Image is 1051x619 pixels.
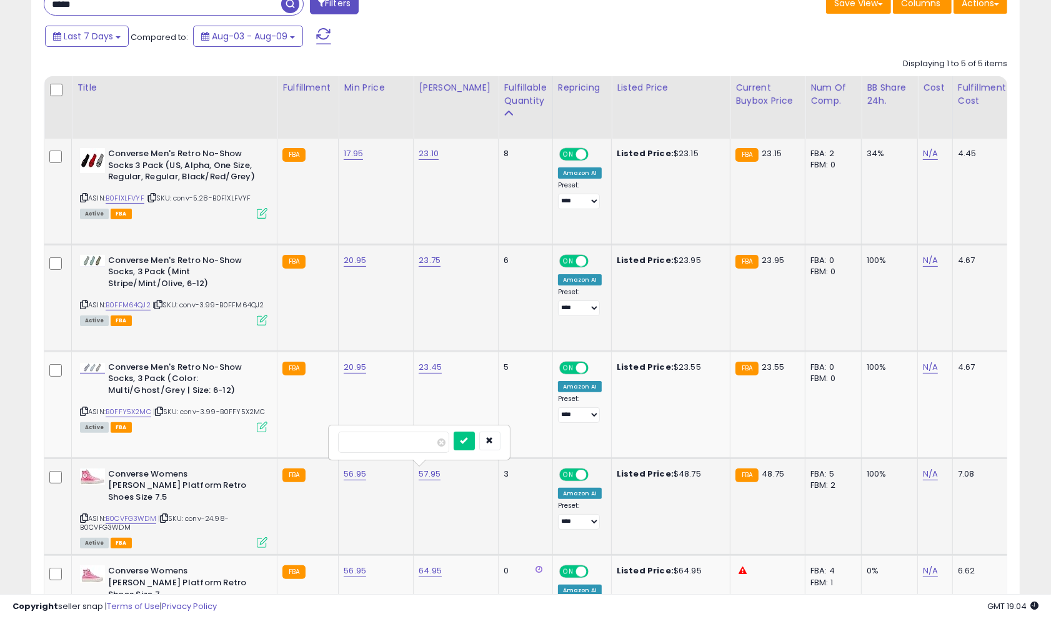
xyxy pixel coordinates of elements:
[810,480,852,491] div: FBM: 2
[344,81,408,94] div: Min Price
[152,300,264,310] span: | SKU: conv-3.99-B0FFM64QJ2
[560,469,576,480] span: ON
[617,362,720,373] div: $23.55
[810,255,852,266] div: FBA: 0
[282,148,306,162] small: FBA
[504,81,547,107] div: Fulfillable Quantity
[80,363,105,372] img: 21MI3aXYf6L._SL40_.jpg
[560,149,576,160] span: ON
[923,254,938,267] a: N/A
[106,407,151,417] a: B0FFY5X2MC
[735,148,759,162] small: FBA
[735,362,759,375] small: FBA
[282,81,333,94] div: Fulfillment
[987,600,1039,612] span: 2025-08-17 19:04 GMT
[958,255,1002,266] div: 4.67
[810,81,856,107] div: Num of Comp.
[504,362,542,373] div: 5
[867,362,908,373] div: 100%
[810,148,852,159] div: FBA: 2
[419,361,442,374] a: 23.45
[586,149,606,160] span: OFF
[504,255,542,266] div: 6
[282,565,306,579] small: FBA
[344,147,363,160] a: 17.95
[586,256,606,267] span: OFF
[617,255,720,266] div: $23.95
[810,266,852,277] div: FBM: 0
[80,422,109,433] span: All listings currently available for purchase on Amazon
[810,468,852,480] div: FBA: 5
[419,468,441,480] a: 57.95
[80,468,105,485] img: 31PAJLYCkwL._SL40_.jpg
[131,31,188,43] span: Compared to:
[106,193,144,204] a: B0F1XLFVYF
[735,81,800,107] div: Current Buybox Price
[617,148,720,159] div: $23.15
[617,565,720,577] div: $64.95
[80,315,109,326] span: All listings currently available for purchase on Amazon
[560,362,576,373] span: ON
[212,30,287,42] span: Aug-03 - Aug-09
[560,256,576,267] span: ON
[344,468,366,480] a: 56.95
[586,469,606,480] span: OFF
[923,147,938,160] a: N/A
[558,502,602,530] div: Preset:
[80,538,109,548] span: All listings currently available for purchase on Amazon
[810,159,852,171] div: FBM: 0
[558,288,602,316] div: Preset:
[419,565,442,577] a: 64.95
[80,255,267,324] div: ASIN:
[45,26,129,47] button: Last 7 Days
[504,148,542,159] div: 8
[419,147,439,160] a: 23.10
[958,565,1002,577] div: 6.62
[108,362,260,400] b: Converse Men's Retro No-Show Socks, 3 Pack (Color: Multi/Ghost/Grey | Size: 6-12)
[560,567,576,577] span: ON
[867,565,908,577] div: 0%
[80,565,105,583] img: 31HgfE+b7ZL._SL40_.jpg
[419,254,441,267] a: 23.75
[923,565,938,577] a: N/A
[80,255,105,267] img: 21PVSN4cNKL._SL40_.jpg
[867,255,908,266] div: 100%
[111,422,132,433] span: FBA
[958,468,1002,480] div: 7.08
[617,147,674,159] b: Listed Price:
[146,193,251,203] span: | SKU: conv-5.28-B0F1XLFVYF
[282,468,306,482] small: FBA
[108,148,260,186] b: Converse Men's Retro No-Show Socks 3 Pack (US, Alpha, One Size, Regular, Regular, Black/Red/Grey)
[80,148,267,217] div: ASIN:
[111,209,132,219] span: FBA
[107,600,160,612] a: Terms of Use
[958,148,1002,159] div: 4.45
[504,565,542,577] div: 0
[111,538,132,548] span: FBA
[558,181,602,209] div: Preset:
[419,81,493,94] div: [PERSON_NAME]
[193,26,303,47] button: Aug-03 - Aug-09
[903,58,1007,70] div: Displaying 1 to 5 of 5 items
[504,468,542,480] div: 3
[617,254,674,266] b: Listed Price:
[810,362,852,373] div: FBA: 0
[162,600,217,612] a: Privacy Policy
[106,513,156,524] a: B0CVFG3WDM
[810,373,852,384] div: FBM: 0
[867,81,912,107] div: BB Share 24h.
[106,300,151,310] a: B0FFM64QJ2
[558,488,602,499] div: Amazon AI
[958,81,1006,107] div: Fulfillment Cost
[958,362,1002,373] div: 4.67
[80,513,229,532] span: | SKU: conv-24.98-B0CVFG3WDM
[558,381,602,392] div: Amazon AI
[867,468,908,480] div: 100%
[586,362,606,373] span: OFF
[77,81,272,94] div: Title
[282,362,306,375] small: FBA
[810,565,852,577] div: FBA: 4
[344,565,366,577] a: 56.95
[810,577,852,588] div: FBM: 1
[762,147,782,159] span: 23.15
